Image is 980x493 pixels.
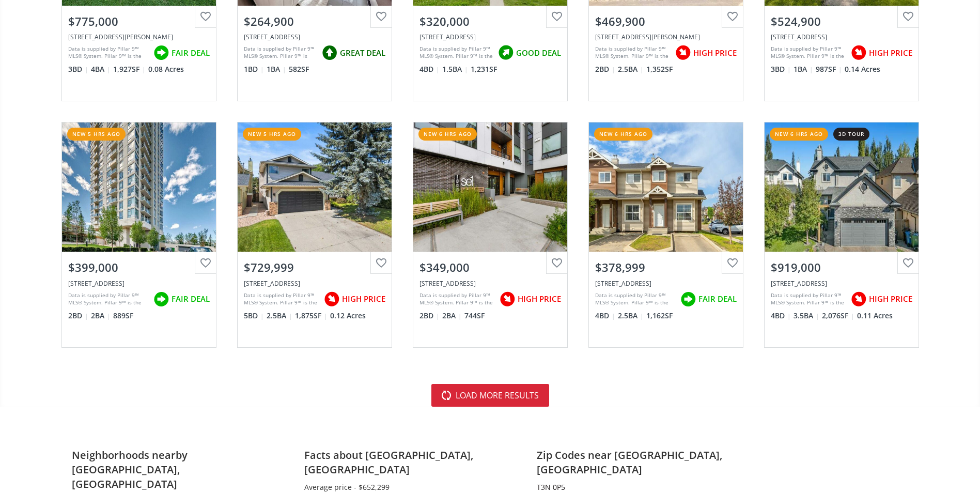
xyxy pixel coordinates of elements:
span: 4 BA [91,64,111,74]
span: 2.5 BA [618,311,644,321]
span: 1 BD [244,64,264,74]
div: 77 Spruce Place SW #2202, Calgary, AB T3C 3X6 [68,279,210,288]
span: 2,076 SF [822,311,854,321]
span: FAIR DEAL [172,48,210,58]
div: 7615 21 Street SE, Calgary, AB T2C 0V6 [771,33,912,41]
div: Data is supplied by Pillar 9™ MLS® System. Pillar 9™ is the owner of the copyright in its MLS® Sy... [595,291,675,307]
span: 2 BA [91,311,111,321]
span: 3 BD [68,64,88,74]
div: $349,000 [419,259,561,275]
span: 2.5 BA [618,64,644,74]
div: 111 Tarawood Lane NE #301, Calgary, AB T3J 0C1 [595,279,737,288]
img: rating icon [673,42,693,63]
img: rating icon [497,289,518,310]
div: $378,999 [595,259,737,275]
span: 4 BD [771,311,791,321]
div: $524,900 [771,13,912,29]
a: new 6 hrs ago$378,999[STREET_ADDRESS]Data is supplied by Pillar 9™ MLS® System. Pillar 9™ is the ... [578,112,754,358]
div: 8500 19 Avenue SE #1114, Calgary, AB T2A 0M8 [419,279,561,288]
li: Average price - $652,299 [304,482,506,492]
div: Data is supplied by Pillar 9™ MLS® System. Pillar 9™ is the owner of the copyright in its MLS® Sy... [771,45,846,60]
a: new 6 hrs ago$349,000[STREET_ADDRESS]Data is supplied by Pillar 9™ MLS® System. Pillar 9™ is the ... [402,112,578,358]
div: 31 Sherwood Lane NW, Calgary, AB T3R 0V3 [595,33,737,41]
span: 3.5 BA [794,311,819,321]
span: 1,352 SF [646,64,673,74]
span: 4 BD [419,64,440,74]
h2: Neighborhoods nearby [GEOGRAPHIC_DATA], [GEOGRAPHIC_DATA] [72,448,273,491]
span: 5 BD [244,311,264,321]
div: 87 Sun Harbour Close SE, Calgary, AB T2X 3C4 [244,279,385,288]
span: 744 SF [464,311,485,321]
span: 1,231 SF [471,64,497,74]
span: 0.12 Acres [330,311,366,321]
img: rating icon [678,289,698,310]
span: GOOD DEAL [516,48,561,58]
img: rating icon [151,42,172,63]
h2: Facts about [GEOGRAPHIC_DATA], [GEOGRAPHIC_DATA] [304,448,506,477]
span: HIGH PRICE [869,294,912,304]
span: 1 BA [794,64,813,74]
div: Data is supplied by Pillar 9™ MLS® System. Pillar 9™ is the owner of the copyright in its MLS® Sy... [771,291,846,307]
span: 4 BD [595,311,615,321]
div: 23 Cranleigh Mews SE, Calgary, AB T3M1E1 [771,279,912,288]
span: 3 BD [771,64,791,74]
div: Data is supplied by Pillar 9™ MLS® System. Pillar 9™ is the owner of the copyright in its MLS® Sy... [244,45,317,60]
span: 0.08 Acres [148,64,184,74]
div: $264,900 [244,13,385,29]
div: 106 Sage Meadows Way NW, Calgary, AB T3P 0G3 [68,33,210,41]
span: GREAT DEAL [340,48,385,58]
span: 889 SF [113,311,133,321]
div: 5520 1 Avenue SE #1, Calgary, AB T2A 5Z7 [419,33,561,41]
img: rating icon [319,42,340,63]
span: HIGH PRICE [518,294,561,304]
span: 1 BA [267,64,286,74]
div: Data is supplied by Pillar 9™ MLS® System. Pillar 9™ is the owner of the copyright in its MLS® Sy... [419,45,493,60]
div: Data is supplied by Pillar 9™ MLS® System. Pillar 9™ is the owner of the copyright in its MLS® Sy... [68,45,148,60]
div: Data is supplied by Pillar 9™ MLS® System. Pillar 9™ is the owner of the copyright in its MLS® Sy... [419,291,494,307]
div: Data is supplied by Pillar 9™ MLS® System. Pillar 9™ is the owner of the copyright in its MLS® Sy... [244,291,319,307]
img: rating icon [848,289,869,310]
div: $320,000 [419,13,561,29]
a: T3N 0P5 [537,482,565,492]
span: 2.5 BA [267,311,292,321]
span: 1,162 SF [646,311,673,321]
span: 1,927 SF [113,64,146,74]
div: $729,999 [244,259,385,275]
span: FAIR DEAL [698,294,737,304]
a: new 6 hrs ago3d tour$919,000[STREET_ADDRESS]Data is supplied by Pillar 9™ MLS® System. Pillar 9™ ... [754,112,929,358]
span: 582 SF [289,64,309,74]
span: 987 SF [816,64,842,74]
span: 1.5 BA [442,64,468,74]
span: 2 BA [442,311,462,321]
div: 725 4 Street NE #104, Calgary, AB T2E 3S7 [244,33,385,41]
span: 2 BD [68,311,88,321]
div: Data is supplied by Pillar 9™ MLS® System. Pillar 9™ is the owner of the copyright in its MLS® Sy... [68,291,148,307]
span: 0.14 Acres [845,64,880,74]
button: load more results [431,384,549,407]
div: $399,000 [68,259,210,275]
span: FAIR DEAL [172,294,210,304]
img: rating icon [495,42,516,63]
img: rating icon [848,42,869,63]
span: HIGH PRICE [342,294,385,304]
div: $919,000 [771,259,912,275]
span: 2 BD [595,64,615,74]
span: 1,875 SF [295,311,328,321]
span: 0.11 Acres [857,311,893,321]
span: 2 BD [419,311,440,321]
div: $775,000 [68,13,210,29]
div: $469,900 [595,13,737,29]
a: new 5 hrs ago$399,000[STREET_ADDRESS]Data is supplied by Pillar 9™ MLS® System. Pillar 9™ is the ... [51,112,227,358]
span: HIGH PRICE [693,48,737,58]
span: HIGH PRICE [869,48,912,58]
div: Data is supplied by Pillar 9™ MLS® System. Pillar 9™ is the owner of the copyright in its MLS® Sy... [595,45,670,60]
img: rating icon [321,289,342,310]
a: new 5 hrs ago$729,999[STREET_ADDRESS]Data is supplied by Pillar 9™ MLS® System. Pillar 9™ is the ... [227,112,402,358]
h2: Zip Codes near [GEOGRAPHIC_DATA], [GEOGRAPHIC_DATA] [537,448,738,477]
img: rating icon [151,289,172,310]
